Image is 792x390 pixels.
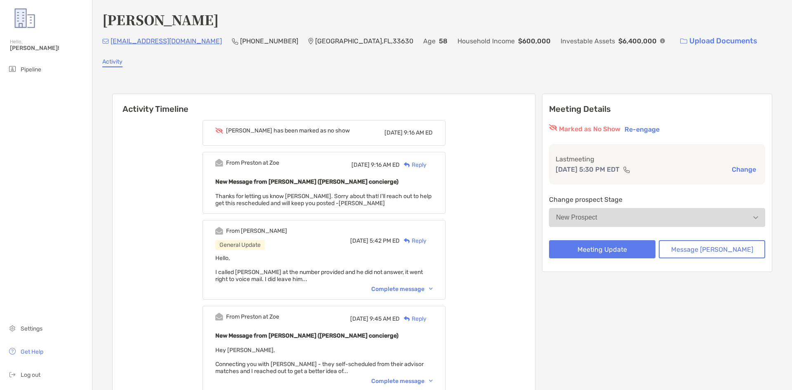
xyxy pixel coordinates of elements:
[226,127,350,134] div: [PERSON_NAME] has been marked as no show
[350,237,368,244] span: [DATE]
[549,104,765,114] p: Meeting Details
[113,94,535,114] h6: Activity Timeline
[549,124,557,131] img: red eyr
[439,36,448,46] p: 58
[556,154,759,164] p: Last meeting
[675,32,763,50] a: Upload Documents
[7,346,17,356] img: get-help icon
[226,159,279,166] div: From Preston at Zoe
[350,315,368,322] span: [DATE]
[404,162,410,168] img: Reply icon
[215,159,223,167] img: Event icon
[215,313,223,321] img: Event icon
[659,240,765,258] button: Message [PERSON_NAME]
[561,36,615,46] p: Investable Assets
[549,240,655,258] button: Meeting Update
[21,371,40,378] span: Log out
[370,315,400,322] span: 9:45 AM ED
[622,124,662,134] button: Re-engage
[549,208,765,227] button: New Prospect
[429,380,433,382] img: Chevron icon
[102,58,123,67] a: Activity
[21,348,43,355] span: Get Help
[7,323,17,333] img: settings icon
[618,36,657,46] p: $6,400,000
[404,129,433,136] span: 9:16 AM ED
[400,236,427,245] div: Reply
[102,39,109,44] img: Email Icon
[215,255,423,283] span: Hello, I called [PERSON_NAME] at the number provided and he did not answer, it went right to voic...
[308,38,313,45] img: Location Icon
[429,288,433,290] img: Chevron icon
[226,227,287,234] div: From [PERSON_NAME]
[21,66,41,73] span: Pipeline
[371,378,433,385] div: Complete message
[559,124,620,134] p: Marked as No Show
[370,237,400,244] span: 5:42 PM ED
[351,161,370,168] span: [DATE]
[753,216,758,219] img: Open dropdown arrow
[215,332,398,339] b: New Message from [PERSON_NAME] ([PERSON_NAME] concierge)
[729,165,759,174] button: Change
[400,314,427,323] div: Reply
[7,64,17,74] img: pipeline icon
[315,36,413,46] p: [GEOGRAPHIC_DATA] , FL , 33630
[404,316,410,321] img: Reply icon
[549,194,765,205] p: Change prospect Stage
[400,161,427,169] div: Reply
[371,286,433,293] div: Complete message
[21,325,42,332] span: Settings
[457,36,515,46] p: Household Income
[232,38,238,45] img: Phone Icon
[111,36,222,46] p: [EMAIL_ADDRESS][DOMAIN_NAME]
[404,238,410,243] img: Reply icon
[518,36,551,46] p: $600,000
[226,313,279,320] div: From Preston at Zoe
[384,129,403,136] span: [DATE]
[215,193,431,207] span: Thanks for letting us know [PERSON_NAME]. Sorry about that! I'll reach out to help get this resch...
[371,161,400,168] span: 9:16 AM ED
[10,45,87,52] span: [PERSON_NAME]!
[215,240,265,250] div: General Update
[7,369,17,379] img: logout icon
[556,164,620,175] p: [DATE] 5:30 PM EDT
[102,10,219,29] h4: [PERSON_NAME]
[215,128,223,134] img: Event icon
[240,36,298,46] p: [PHONE_NUMBER]
[623,166,630,173] img: communication type
[215,347,424,375] span: Hey [PERSON_NAME], Connecting you with [PERSON_NAME] - they self-scheduled from their advisor mat...
[680,38,687,44] img: button icon
[10,3,40,33] img: Zoe Logo
[423,36,436,46] p: Age
[660,38,665,43] img: Info Icon
[556,214,597,221] div: New Prospect
[215,178,398,185] b: New Message from [PERSON_NAME] ([PERSON_NAME] concierge)
[215,227,223,235] img: Event icon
